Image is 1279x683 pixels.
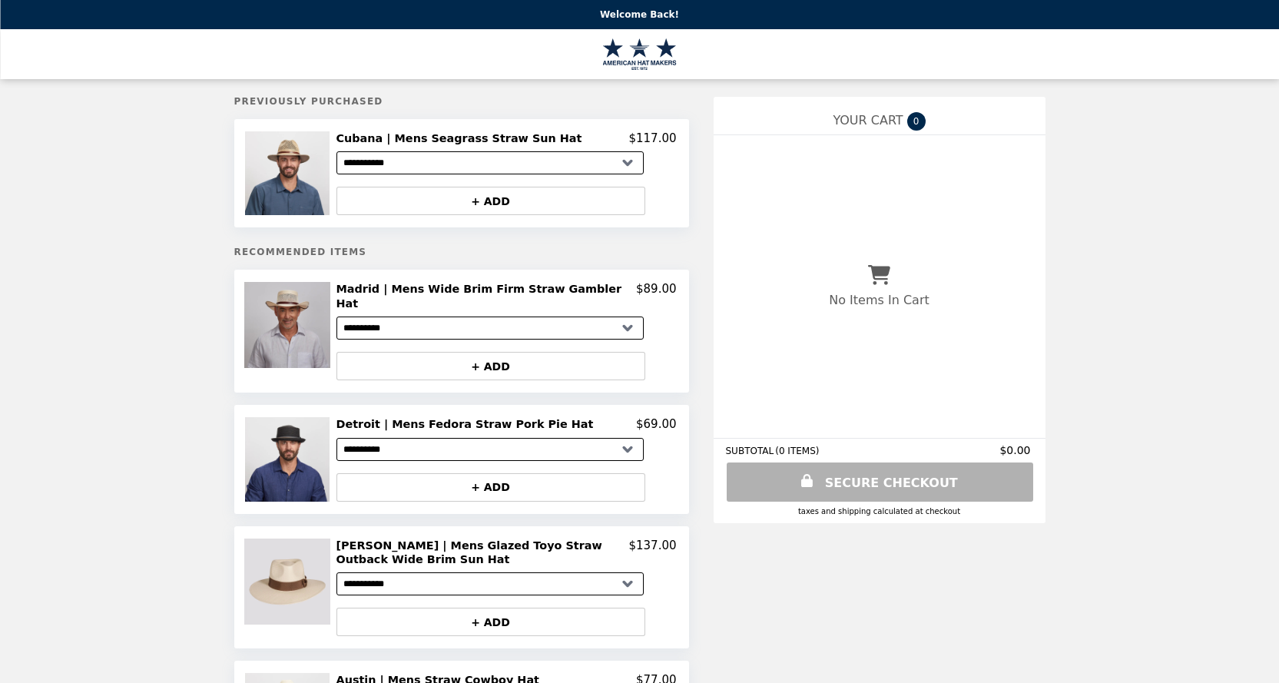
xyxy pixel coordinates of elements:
[336,438,644,461] select: Select a product variant
[775,446,819,456] span: ( 0 ITEMS )
[336,151,644,174] select: Select a product variant
[726,446,776,456] span: SUBTOTAL
[336,572,644,595] select: Select a product variant
[636,417,677,431] p: $69.00
[336,317,644,340] select: Select a product variant
[833,113,903,128] span: YOUR CART
[234,96,689,107] h5: Previously Purchased
[245,131,333,215] img: Cubana | Mens Seagrass Straw Sun Hat
[600,9,679,20] p: Welcome Back!
[603,38,676,70] img: Brand Logo
[244,282,334,368] img: Madrid | Mens Wide Brim Firm Straw Gambler Hat
[829,293,929,307] p: No Items In Cart
[336,187,645,215] button: + ADD
[636,282,677,310] p: $89.00
[726,507,1033,516] div: Taxes and Shipping calculated at checkout
[336,131,588,145] h2: Cubana | Mens Seagrass Straw Sun Hat
[336,608,645,636] button: + ADD
[999,444,1032,456] span: $0.00
[336,473,645,502] button: + ADD
[336,352,645,380] button: + ADD
[628,131,676,145] p: $117.00
[336,417,600,431] h2: Detroit | Mens Fedora Straw Pork Pie Hat
[907,112,926,131] span: 0
[245,417,333,501] img: Detroit | Mens Fedora Straw Pork Pie Hat
[336,539,629,567] h2: [PERSON_NAME] | Mens Glazed Toyo Straw Outback Wide Brim Sun Hat
[244,539,334,625] img: Lennox | Mens Glazed Toyo Straw Outback Wide Brim Sun Hat
[628,539,676,567] p: $137.00
[336,282,637,310] h2: Madrid | Mens Wide Brim Firm Straw Gambler Hat
[234,247,689,257] h5: Recommended Items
